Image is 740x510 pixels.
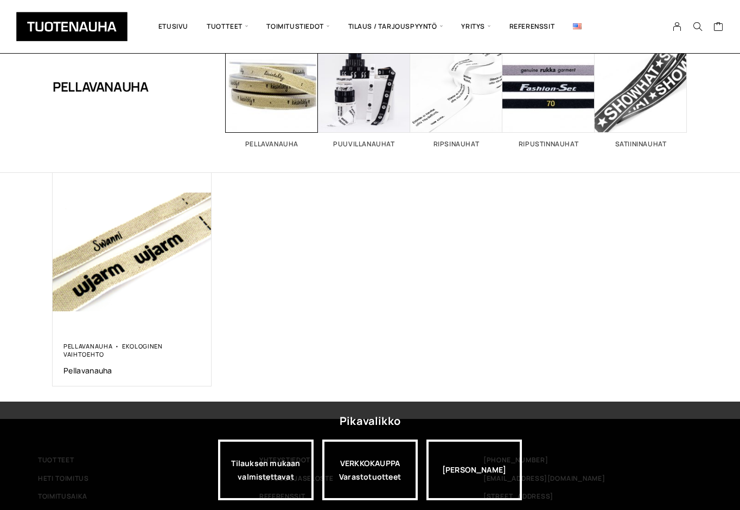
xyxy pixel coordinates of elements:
a: Etusivu [149,8,197,45]
a: Pellavanauha [63,365,201,376]
span: Toimitustiedot [257,8,339,45]
img: Tuotenauha Oy [16,12,127,41]
a: Visit product category Ripustinnauhat [502,41,595,147]
a: Tilauksen mukaan valmistettavat [218,440,314,500]
a: Referenssit [500,8,564,45]
a: Visit product category Satiininauhat [595,41,687,147]
a: Cart [713,21,724,34]
h2: Ripsinauhat [410,141,502,147]
img: English [573,23,582,29]
a: Visit product category Ripsinauhat [410,41,502,147]
a: Visit product category Puuvillanauhat [318,41,410,147]
a: My Account [667,22,688,31]
span: Tuotteet [197,8,257,45]
span: Tilaus / Tarjouspyyntö [339,8,452,45]
h1: Pellavanauha [53,41,149,133]
div: VERKKOKAUPPA Varastotuotteet [322,440,418,500]
span: Yritys [452,8,500,45]
button: Search [687,22,708,31]
div: [PERSON_NAME] [426,440,522,500]
a: VERKKOKAUPPAVarastotuotteet [322,440,418,500]
h2: Satiininauhat [595,141,687,147]
h2: Puuvillanauhat [318,141,410,147]
h2: Ripustinnauhat [502,141,595,147]
a: Visit product category Pellavanauha [226,41,318,147]
h2: Pellavanauha [226,141,318,147]
div: Pikavalikko [340,411,400,431]
a: Pellavanauha [63,342,112,350]
a: Ekologinen vaihtoehto [63,342,163,358]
